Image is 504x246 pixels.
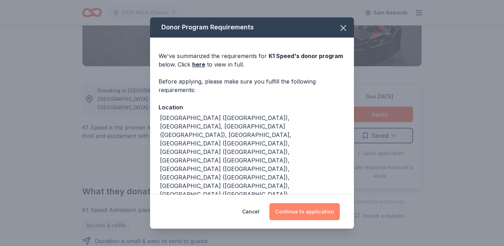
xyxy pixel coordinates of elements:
[150,17,354,38] div: Donor Program Requirements
[269,52,343,59] span: K1 Speed 's donor program
[192,60,205,69] a: here
[159,103,345,112] div: Location
[159,52,345,69] div: We've summarized the requirements for below. Click to view in full.
[159,77,345,94] div: Before applying, please make sure you fulfill the following requirements:
[242,203,259,220] button: Cancel
[269,203,340,220] button: Continue to application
